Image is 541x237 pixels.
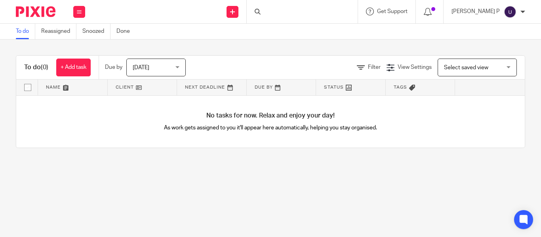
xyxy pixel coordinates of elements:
[105,63,122,71] p: Due by
[394,85,407,89] span: Tags
[56,59,91,76] a: + Add task
[133,65,149,70] span: [DATE]
[16,6,55,17] img: Pixie
[377,9,408,14] span: Get Support
[24,63,48,72] h1: To do
[116,24,136,39] a: Done
[16,24,35,39] a: To do
[398,64,432,70] span: View Settings
[143,124,398,132] p: As work gets assigned to you it'll appear here automatically, helping you stay organised.
[41,64,48,70] span: (0)
[504,6,516,18] img: svg%3E
[82,24,110,39] a: Snoozed
[41,24,76,39] a: Reassigned
[16,112,525,120] h4: No tasks for now. Relax and enjoy your day!
[451,8,500,15] p: [PERSON_NAME] P
[368,64,381,70] span: Filter
[444,65,488,70] span: Select saved view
